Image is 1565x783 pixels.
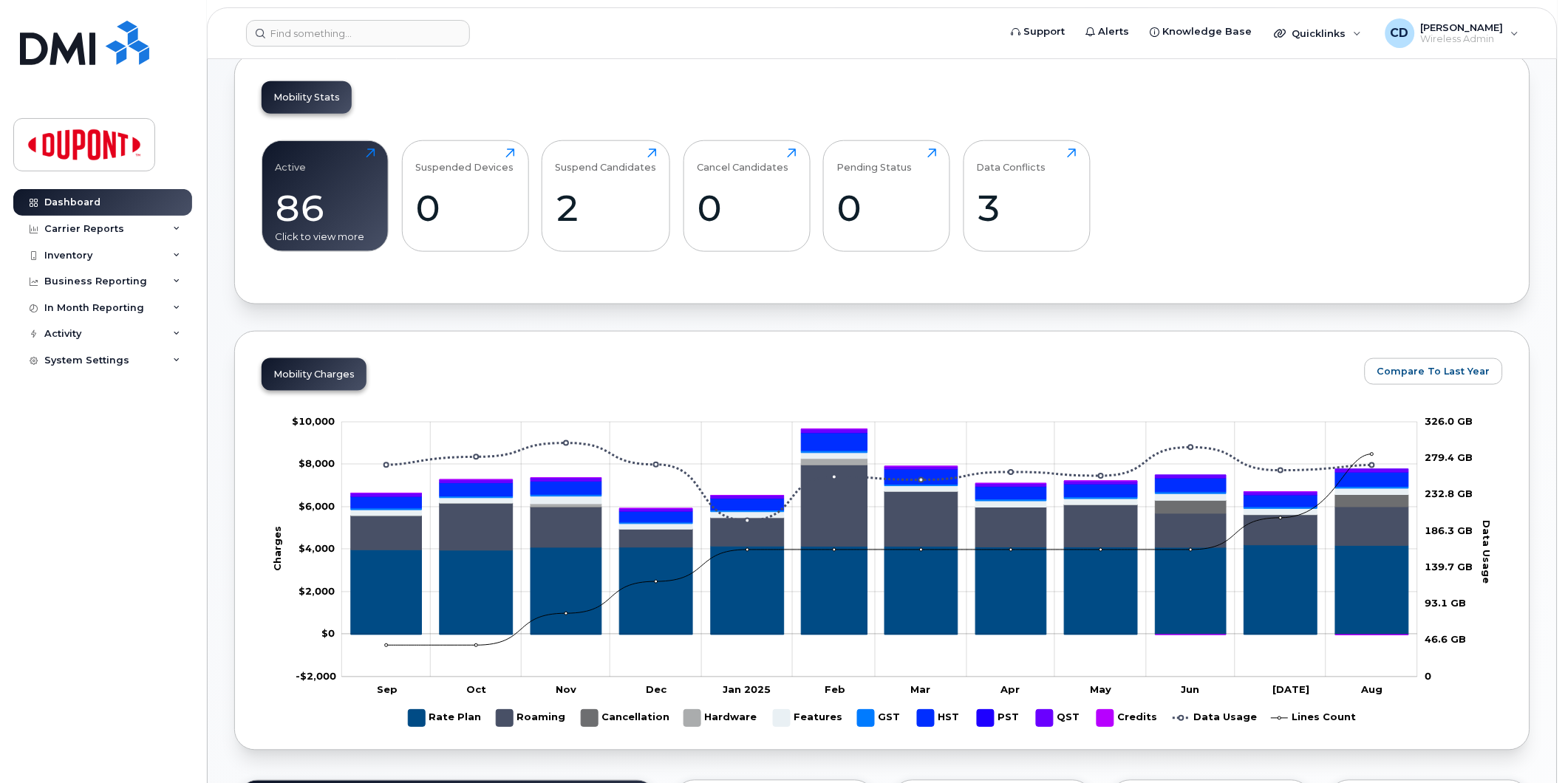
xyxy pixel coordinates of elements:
[1425,488,1473,500] tspan: 232.8 GB
[351,429,1409,511] g: QST
[697,148,797,243] a: Cancel Candidates0
[497,704,567,733] g: Roaming
[1377,364,1490,378] span: Compare To Last Year
[296,670,336,682] tspan: -$2,000
[409,704,1357,733] g: Legend
[1391,24,1409,42] span: CD
[409,704,482,733] g: Rate Plan
[276,186,375,230] div: 86
[1361,683,1383,695] tspan: Aug
[556,186,657,230] div: 2
[977,186,1077,230] div: 3
[1425,670,1432,682] tspan: 0
[299,500,335,512] tspan: $6,000
[351,453,1409,529] g: Features
[647,683,668,695] tspan: Dec
[1292,27,1346,39] span: Quicklinks
[415,148,515,243] a: Suspended Devices0
[1425,597,1467,609] tspan: 93.1 GB
[1001,17,1076,47] a: Support
[415,148,514,173] div: Suspended Devices
[582,704,670,733] g: Cancellation
[1097,704,1159,733] g: Credits
[246,20,470,47] input: Find something...
[351,451,1409,524] g: GST
[299,500,335,512] g: $0
[1421,21,1504,33] span: [PERSON_NAME]
[1076,17,1140,47] a: Alerts
[299,543,335,555] g: $0
[292,415,335,427] g: $0
[299,585,335,597] g: $0
[1425,634,1467,646] tspan: 46.6 GB
[697,186,797,230] div: 0
[1140,17,1263,47] a: Knowledge Base
[351,433,1409,522] g: HST
[299,585,335,597] tspan: $2,000
[272,526,284,571] tspan: Charges
[978,704,1022,733] g: PST
[415,186,515,230] div: 0
[1090,683,1111,695] tspan: May
[321,628,335,640] tspan: $0
[351,429,1409,635] g: Credits
[1099,24,1130,39] span: Alerts
[1425,524,1473,536] tspan: 186.3 GB
[556,148,657,173] div: Suspend Candidates
[977,148,1046,173] div: Data Conflicts
[377,683,398,695] tspan: Sep
[296,670,336,682] g: $0
[1182,683,1200,695] tspan: Jun
[351,465,1409,550] g: Roaming
[1273,683,1310,695] tspan: [DATE]
[1365,358,1503,385] button: Compare To Last Year
[556,148,657,243] a: Suspend Candidates2
[351,465,1409,529] g: Cancellation
[774,704,843,733] g: Features
[1173,704,1258,733] g: Data Usage
[292,415,335,427] tspan: $10,000
[276,148,375,243] a: Active86Click to view more
[911,683,931,695] tspan: Mar
[467,683,487,695] tspan: Oct
[1425,561,1473,572] tspan: 139.7 GB
[1482,520,1493,584] tspan: Data Usage
[276,148,307,173] div: Active
[299,458,335,470] g: $0
[1425,451,1473,463] tspan: 279.4 GB
[1421,33,1504,45] span: Wireless Admin
[299,543,335,555] tspan: $4,000
[837,148,937,243] a: Pending Status0
[825,683,846,695] tspan: Feb
[1000,683,1020,695] tspan: Apr
[1024,24,1066,39] span: Support
[837,148,913,173] div: Pending Status
[1037,704,1082,733] g: QST
[837,186,937,230] div: 0
[723,683,771,695] tspan: Jan 2025
[1375,18,1530,48] div: Craig Duff
[1264,18,1372,48] div: Quicklinks
[1272,704,1357,733] g: Lines Count
[276,230,375,244] div: Click to view more
[684,704,759,733] g: Hardware
[858,704,903,733] g: GST
[1163,24,1252,39] span: Knowledge Base
[1425,415,1473,427] tspan: 326.0 GB
[351,545,1409,635] g: Rate Plan
[697,148,788,173] div: Cancel Candidates
[556,683,576,695] tspan: Nov
[299,458,335,470] tspan: $8,000
[977,148,1077,243] a: Data Conflicts3
[918,704,963,733] g: HST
